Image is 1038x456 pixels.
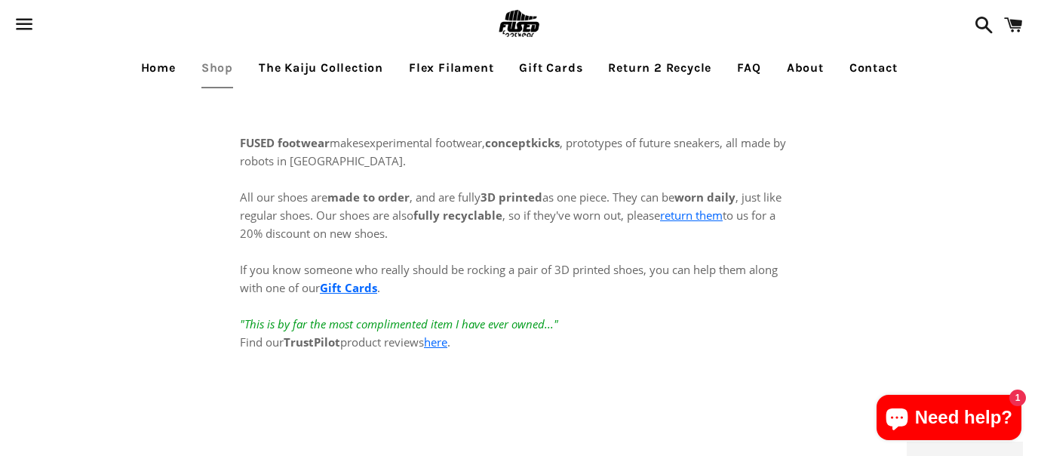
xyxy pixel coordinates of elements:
[284,334,340,350] strong: TrustPilot
[481,189,542,205] strong: 3D printed
[674,189,736,205] strong: worn daily
[240,316,558,331] em: "This is by far the most complimented item I have ever owned..."
[240,170,798,351] p: All our shoes are , and are fully as one piece. They can be , just like regular shoes. Our shoes ...
[660,208,723,223] a: return them
[872,395,1026,444] inbox-online-store-chat: Shopify online store chat
[130,49,187,87] a: Home
[775,49,835,87] a: About
[240,135,786,168] span: experimental footwear, , prototypes of future sneakers, all made by robots in [GEOGRAPHIC_DATA].
[247,49,395,87] a: The Kaiju Collection
[597,49,723,87] a: Return 2 Recycle
[327,189,410,205] strong: made to order
[240,135,330,150] strong: FUSED footwear
[398,49,505,87] a: Flex Filament
[190,49,244,87] a: Shop
[838,49,909,87] a: Contact
[240,135,364,150] span: makes
[413,208,502,223] strong: fully recyclable
[726,49,772,87] a: FAQ
[424,334,447,350] a: here
[320,280,377,295] a: Gift Cards
[508,49,594,87] a: Gift Cards
[485,135,560,150] strong: conceptkicks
